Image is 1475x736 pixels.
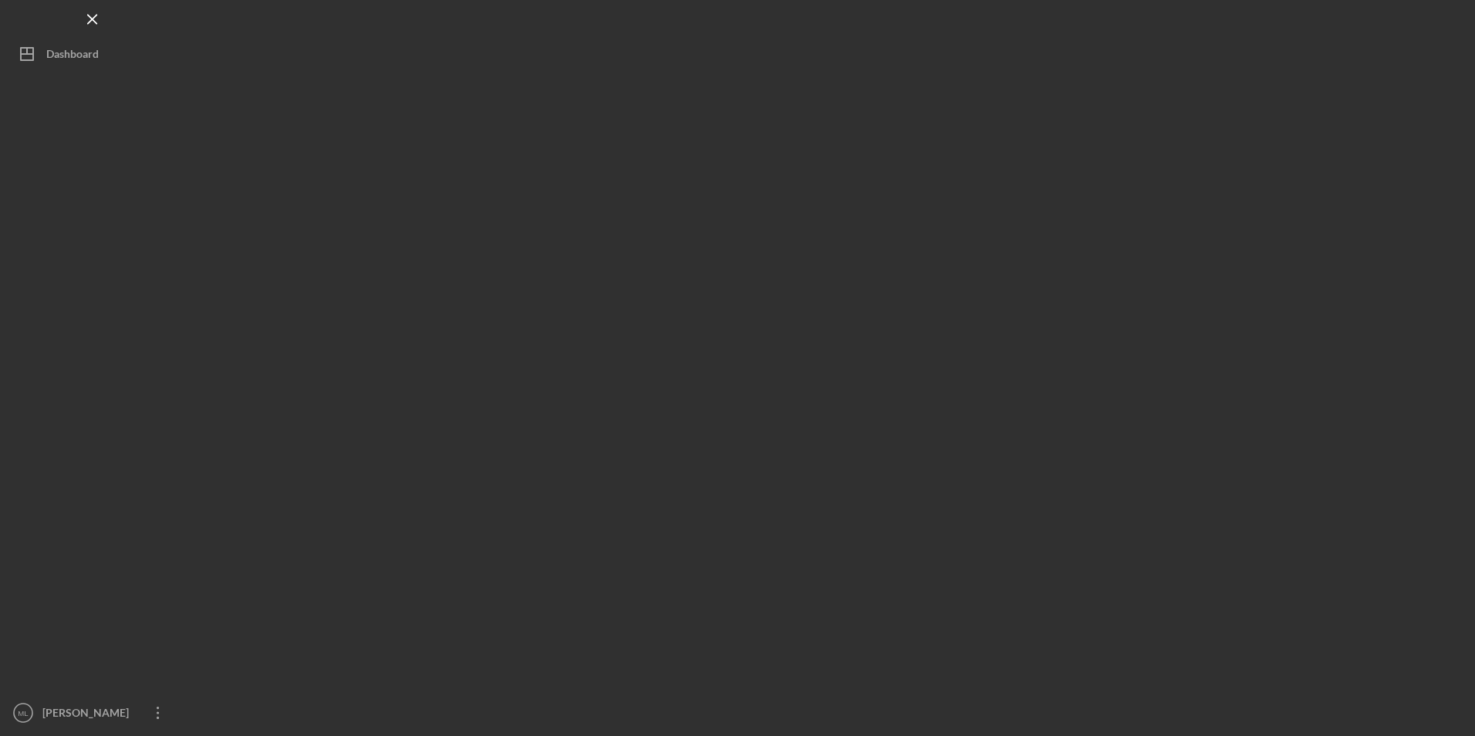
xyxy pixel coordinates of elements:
[8,39,177,69] button: Dashboard
[8,697,177,728] button: ML[PERSON_NAME]
[46,39,99,73] div: Dashboard
[18,709,29,717] text: ML
[39,697,139,732] div: [PERSON_NAME]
